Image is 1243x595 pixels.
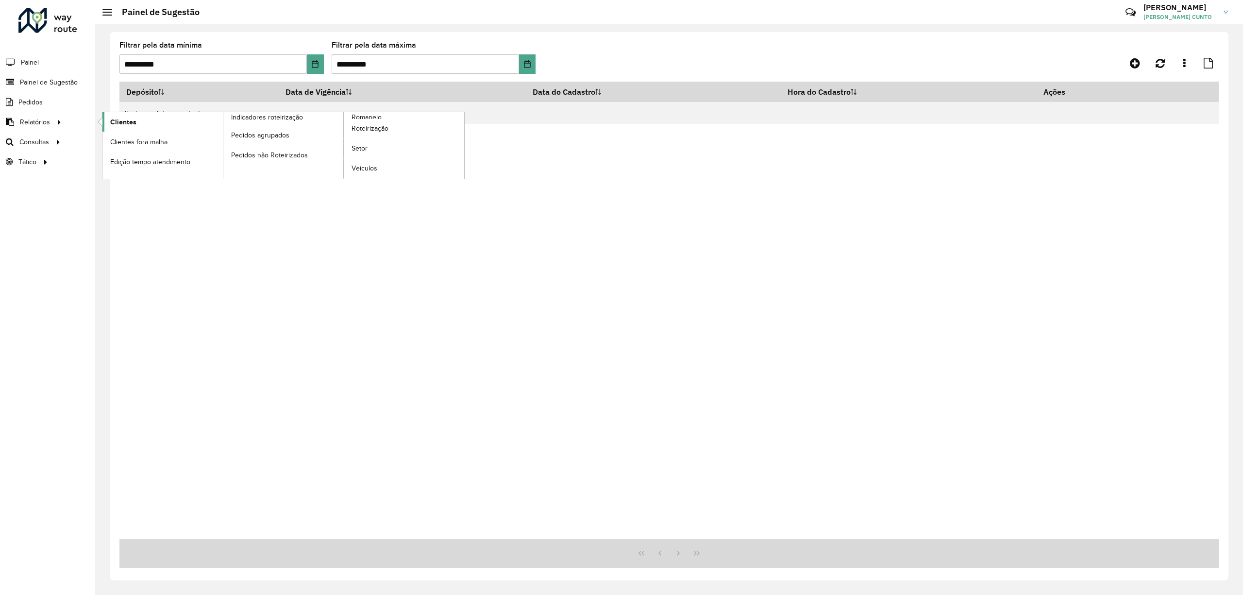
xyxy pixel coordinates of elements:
a: Setor [344,139,464,158]
button: Choose Date [307,54,323,74]
a: Pedidos agrupados [223,125,344,145]
span: Pedidos [18,97,43,107]
td: Nenhum registro encontrado [119,102,1219,124]
span: Setor [352,143,368,153]
h2: Painel de Sugestão [112,7,200,17]
h3: [PERSON_NAME] [1143,3,1216,12]
th: Ações [1037,82,1095,102]
a: Romaneio [223,112,465,179]
span: Consultas [19,137,49,147]
span: Pedidos não Roteirizados [231,150,308,160]
span: Edição tempo atendimento [110,157,190,167]
span: Clientes fora malha [110,137,168,147]
th: Data do Cadastro [526,82,781,102]
span: Romaneio [352,112,382,122]
span: Tático [18,157,36,167]
span: Pedidos agrupados [231,130,289,140]
a: Roteirização [344,119,464,138]
span: Indicadores roteirização [231,112,303,122]
label: Filtrar pela data mínima [119,39,202,51]
a: Veículos [344,159,464,178]
a: Edição tempo atendimento [102,152,223,171]
span: Relatórios [20,117,50,127]
a: Indicadores roteirização [102,112,344,179]
button: Choose Date [519,54,536,74]
span: Roteirização [352,123,388,134]
th: Data de Vigência [279,82,526,102]
span: [PERSON_NAME] CUNTO [1143,13,1216,21]
a: Pedidos não Roteirizados [223,145,344,165]
a: Clientes [102,112,223,132]
span: Veículos [352,163,377,173]
a: Clientes fora malha [102,132,223,152]
th: Depósito [119,82,279,102]
a: Contato Rápido [1120,2,1141,23]
th: Hora do Cadastro [781,82,1037,102]
span: Painel [21,57,39,68]
span: Painel de Sugestão [20,77,78,87]
label: Filtrar pela data máxima [332,39,416,51]
span: Clientes [110,117,136,127]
